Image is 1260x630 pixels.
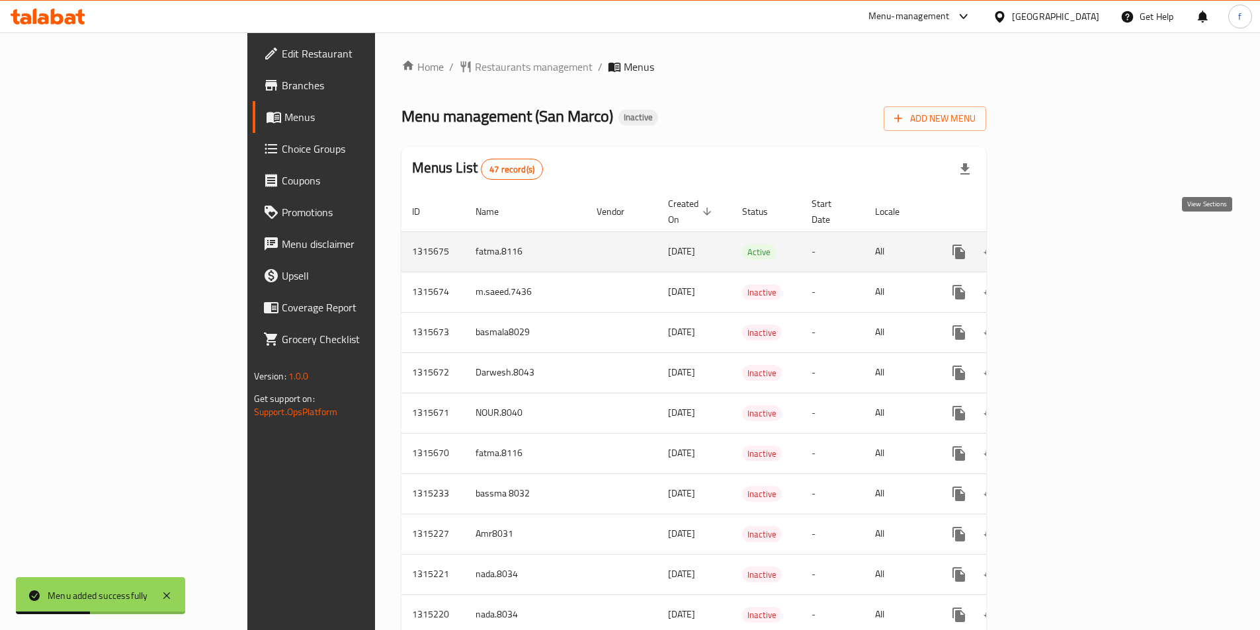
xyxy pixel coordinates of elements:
td: All [864,554,933,594]
td: fatma.8116 [465,231,586,272]
button: Change Status [975,438,1007,469]
td: - [801,312,864,352]
td: fatma.8116 [465,433,586,473]
span: Inactive [742,366,782,381]
span: Restaurants management [475,59,593,75]
span: Add New Menu [894,110,976,127]
div: Inactive [742,567,782,582]
span: Get support on: [254,390,315,407]
td: m.saeed.7436 [465,272,586,312]
td: NOUR.8040 [465,393,586,433]
span: Inactive [742,527,782,542]
button: Change Status [975,478,1007,510]
td: - [801,554,864,594]
span: [DATE] [668,323,695,340]
span: [DATE] [668,606,695,623]
button: Change Status [975,317,1007,348]
td: Darwesh.8043 [465,352,586,393]
td: All [864,393,933,433]
button: more [943,438,975,469]
li: / [598,59,603,75]
a: Promotions [253,196,458,228]
a: Choice Groups [253,133,458,165]
div: Menu-management [868,9,950,24]
span: [DATE] [668,565,695,582]
span: Inactive [742,608,782,623]
td: bassma 8032 [465,473,586,514]
span: Coverage Report [282,299,447,315]
td: Amr8031 [465,514,586,554]
button: Change Status [975,518,1007,550]
span: Menus [284,109,447,125]
span: Vendor [597,204,642,219]
span: Grocery Checklist [282,331,447,347]
span: Inactive [742,567,782,582]
span: 47 record(s) [482,163,542,176]
div: Inactive [742,284,782,300]
span: Menu management ( San Marco ) [401,101,613,131]
div: Inactive [742,486,782,502]
div: Inactive [742,607,782,623]
span: Edit Restaurant [282,46,447,61]
td: - [801,473,864,514]
div: Menu added successfully [48,588,148,603]
span: Inactive [742,487,782,502]
a: Grocery Checklist [253,323,458,355]
button: more [943,397,975,429]
td: - [801,433,864,473]
button: more [943,317,975,348]
div: Total records count [481,159,543,180]
a: Restaurants management [459,59,593,75]
h2: Menus List [412,158,543,180]
span: Locale [875,204,917,219]
span: [DATE] [668,243,695,260]
button: more [943,276,975,308]
span: [DATE] [668,485,695,502]
span: [DATE] [668,525,695,542]
th: Actions [933,192,1081,232]
td: - [801,272,864,312]
td: All [864,352,933,393]
button: Change Status [975,559,1007,590]
div: Inactive [742,446,782,461]
td: - [801,231,864,272]
span: Version: [254,368,286,385]
div: Inactive [618,110,658,126]
a: Edit Restaurant [253,38,458,69]
span: [DATE] [668,364,695,381]
span: Choice Groups [282,141,447,157]
span: Coupons [282,173,447,188]
span: Status [742,204,785,219]
span: Menus [624,59,654,75]
td: All [864,514,933,554]
span: ID [412,204,437,219]
td: All [864,231,933,272]
a: Support.OpsPlatform [254,403,338,420]
td: nada.8034 [465,554,586,594]
div: Active [742,244,776,260]
span: [DATE] [668,283,695,300]
span: Start Date [812,196,849,227]
button: more [943,478,975,510]
button: Change Status [975,357,1007,389]
span: Inactive [742,325,782,340]
span: Inactive [742,285,782,300]
span: Branches [282,77,447,93]
a: Upsell [253,260,458,292]
span: Menu disclaimer [282,236,447,252]
div: Inactive [742,365,782,381]
a: Menus [253,101,458,133]
td: - [801,393,864,433]
a: Branches [253,69,458,101]
td: All [864,312,933,352]
td: All [864,433,933,473]
button: Change Status [975,276,1007,308]
button: more [943,236,975,268]
a: Coverage Report [253,292,458,323]
nav: breadcrumb [401,59,987,75]
div: Export file [949,153,981,185]
span: Name [476,204,516,219]
a: Coupons [253,165,458,196]
button: more [943,357,975,389]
